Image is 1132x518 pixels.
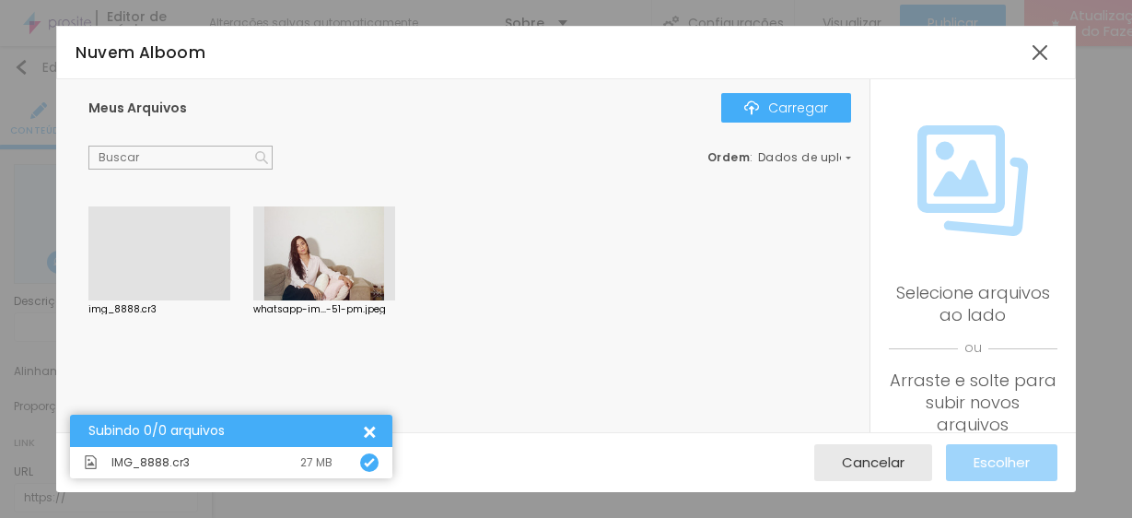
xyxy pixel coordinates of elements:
[88,146,273,170] input: Buscar
[253,302,386,316] font: whatsapp-im...-51-pm.jpeg
[76,41,205,64] font: Nuvem Alboom
[974,453,1030,472] font: Escolher
[750,149,753,165] font: :
[300,454,333,470] font: 27 MB
[88,302,157,316] font: img_8888.cr3
[88,99,187,117] font: Meus Arquivos
[768,99,828,117] font: Carregar
[88,421,225,440] font: Subindo 0/0 arquivos
[364,457,375,468] img: Ícone
[84,455,98,469] img: Ícone
[896,281,1050,326] font: Selecione arquivos ao lado
[814,444,932,481] button: Cancelar
[758,149,865,165] font: Dados de upload
[890,369,1056,436] font: Arraste e solte para subir novos arquivos
[842,453,904,472] font: Cancelar
[964,338,982,357] font: ou
[111,454,190,470] font: IMG_8888.cr3
[744,100,759,115] img: Ícone
[721,93,851,123] button: ÍconeCarregar
[707,149,751,165] font: Ordem
[946,444,1057,481] button: Escolher
[917,125,1028,236] img: Ícone
[255,151,268,164] img: Ícone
